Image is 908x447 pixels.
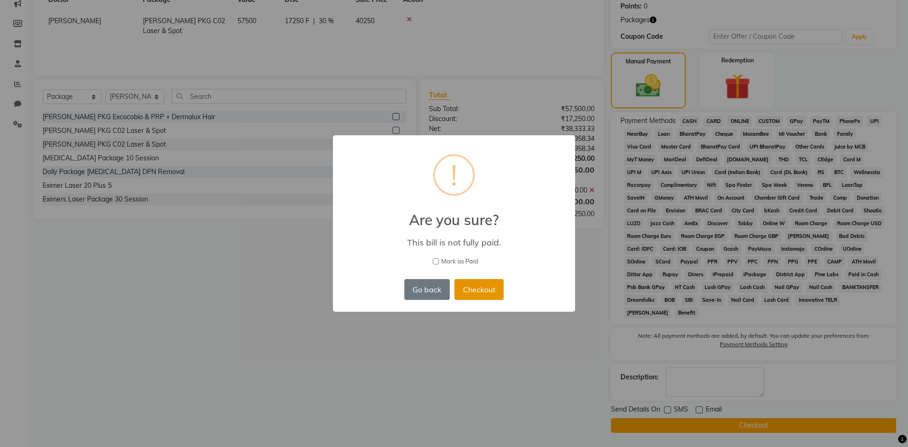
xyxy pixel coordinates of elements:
div: This bill is not fully paid. [347,237,561,248]
button: Checkout [454,279,504,300]
span: Mark as Paid [441,257,478,266]
input: Mark as Paid [433,258,439,264]
h2: Are you sure? [333,200,575,228]
div: ! [451,156,457,194]
button: Go back [404,279,450,300]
